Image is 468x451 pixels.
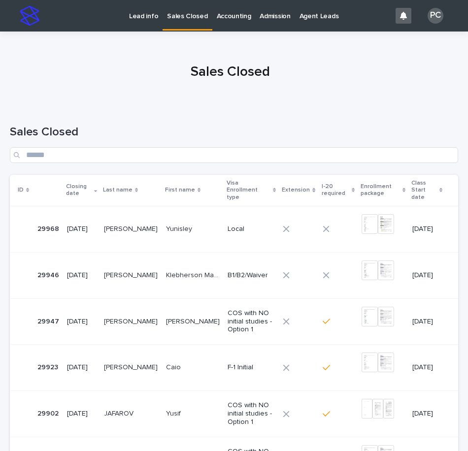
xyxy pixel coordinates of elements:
[67,363,96,372] p: [DATE]
[104,361,160,372] p: [PERSON_NAME]
[67,410,96,418] p: [DATE]
[37,361,60,372] p: 29923
[104,316,160,326] p: CASTELLANOS ALVAREZ
[20,6,39,26] img: stacker-logo-s-only.png
[37,316,61,326] p: 29947
[322,181,349,199] p: I-20 required
[411,178,437,203] p: Class Start date
[10,252,458,298] tr: 2994629946 [DATE][PERSON_NAME][PERSON_NAME] Klebherson MatheusKlebherson Matheus B1/B2/Waiver[DATE]
[10,147,458,163] input: Search
[228,309,275,334] p: COS with NO initial studies - Option 1
[228,271,275,280] p: B1/B2/Waiver
[10,345,458,391] tr: 2992329923 [DATE][PERSON_NAME][PERSON_NAME] CaioCaio F-1 Initial[DATE]
[66,181,92,199] p: Closing date
[104,223,160,233] p: GARCELL PEREZ
[37,408,61,418] p: 29902
[37,269,61,280] p: 29946
[18,185,24,195] p: ID
[166,316,222,326] p: Edwin Leonardo
[228,363,275,372] p: F-1 Initial
[412,225,442,233] p: [DATE]
[166,361,183,372] p: Caio
[37,223,61,233] p: 29968
[361,181,400,199] p: Enrollment package
[103,185,133,195] p: Last name
[10,125,458,139] h1: Sales Closed
[412,271,442,280] p: [DATE]
[165,185,195,195] p: First name
[10,64,451,81] h1: Sales Closed
[10,206,458,252] tr: 2996829968 [DATE][PERSON_NAME][PERSON_NAME] YunisleyYunisley Local[DATE]
[10,391,458,437] tr: 2990229902 [DATE]JAFAROVJAFAROV YusifYusif COS with NO initial studies - Option 1[DATE]
[67,225,96,233] p: [DATE]
[282,185,310,195] p: Extension
[104,269,160,280] p: [PERSON_NAME]
[228,401,275,426] p: COS with NO initial studies - Option 1
[104,408,135,418] p: JAFAROV
[67,271,96,280] p: [DATE]
[227,178,270,203] p: Visa Enrollment type
[166,269,222,280] p: Klebherson Matheus
[10,298,458,345] tr: 2994729947 [DATE][PERSON_NAME][PERSON_NAME] [PERSON_NAME][PERSON_NAME] COS with NO initial studie...
[412,318,442,326] p: [DATE]
[428,8,443,24] div: PC
[412,410,442,418] p: [DATE]
[67,318,96,326] p: [DATE]
[228,225,275,233] p: Local
[166,223,194,233] p: Yunisley
[166,408,183,418] p: Yusif
[412,363,442,372] p: [DATE]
